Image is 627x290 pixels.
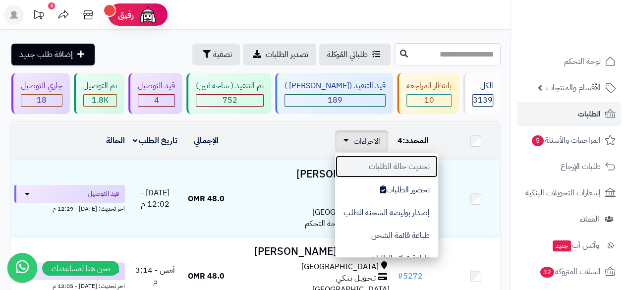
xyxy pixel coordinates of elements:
[539,265,601,279] span: السلات المتروكة
[398,270,423,282] a: #5272
[540,267,554,278] span: 32
[517,181,621,205] a: إشعارات التحويلات البنكية
[553,240,571,251] span: جديد
[194,135,219,147] a: الإجمالي
[301,261,379,273] span: [GEOGRAPHIC_DATA]
[517,50,621,73] a: لوحة التحكم
[230,161,394,237] td: - مصدر الطلب: لوحة التحكم
[335,155,438,178] button: تحديث حالة الطلبات
[525,186,601,200] span: إشعارات التحويلات البنكية
[335,247,438,270] button: طباعة فواتير الطلبات
[213,49,232,60] span: تصفية
[188,193,225,205] span: 48.0 OMR
[196,95,263,106] div: 752
[21,95,62,106] div: 18
[336,273,376,284] span: تـحـويـل بـنـكـي
[517,128,621,152] a: المراجعات والأسئلة5
[285,95,385,106] div: 189
[234,169,390,180] h3: ام [PERSON_NAME]
[266,49,308,60] span: تصدير الطلبات
[11,44,95,65] a: إضافة طلب جديد
[398,270,403,282] span: #
[335,178,438,201] button: تحضير الطلبات
[154,94,159,106] span: 4
[552,238,599,252] span: وآتس آب
[126,73,184,114] a: قيد التوصيل 4
[21,80,62,92] div: جاري التوصيل
[188,270,225,282] span: 48.0 OMR
[19,49,73,60] span: إضافة طلب جديد
[83,80,117,92] div: تم التوصيل
[319,44,391,65] a: طلباتي المُوكلة
[192,44,240,65] button: تصفية
[138,80,175,92] div: قيد التوصيل
[223,94,237,106] span: 752
[560,28,618,49] img: logo-2.png
[312,206,390,218] span: [GEOGRAPHIC_DATA]
[196,80,264,92] div: تم التنفيذ ( ساحة اتين)
[138,5,158,25] img: ai-face.png
[133,135,178,147] a: تاريخ الطلب
[48,2,55,9] div: 6
[561,160,601,174] span: طلبات الإرجاع
[580,212,599,226] span: العملاء
[243,44,316,65] a: تصدير الطلبات
[9,73,72,114] a: جاري التوصيل 18
[517,233,621,257] a: وآتس آبجديد
[234,246,390,257] h3: بثينة [DATE][PERSON_NAME]
[517,102,621,126] a: الطلبات
[517,207,621,231] a: العملاء
[135,264,175,288] span: أمس - 3:14 م
[14,203,125,213] div: اخر تحديث: [DATE] - 12:29 م
[335,224,438,247] button: طباعة قائمة الشحن
[88,189,119,199] span: قيد التوصيل
[472,80,493,92] div: الكل
[84,95,116,106] div: 1758
[353,135,380,147] span: الاجراءات
[517,155,621,178] a: طلبات الإرجاع
[106,135,125,147] a: الحالة
[578,107,601,121] span: الطلبات
[424,94,434,106] span: 10
[184,73,273,114] a: تم التنفيذ ( ساحة اتين) 752
[72,73,126,114] a: تم التوصيل 1.8K
[564,55,601,68] span: لوحة التحكم
[285,80,386,92] div: قيد التنفيذ ([PERSON_NAME] )
[141,187,170,210] span: [DATE] - 12:02 م
[517,260,621,284] a: السلات المتروكة32
[26,5,51,27] a: تحديثات المنصة
[335,201,438,224] button: إصدار بوليصة الشحنة للطلب
[273,73,395,114] a: قيد التنفيذ ([PERSON_NAME] ) 189
[406,80,452,92] div: بانتظار المراجعة
[461,73,503,114] a: الكل3139
[473,94,493,106] span: 3139
[37,94,47,106] span: 18
[532,135,544,146] span: 5
[118,9,134,21] span: رفيق
[407,95,451,106] div: 10
[398,135,447,147] div: المحدد:
[343,135,380,147] a: الاجراءات
[327,49,368,60] span: طلباتي المُوكلة
[531,133,601,147] span: المراجعات والأسئلة
[328,94,342,106] span: 189
[395,73,461,114] a: بانتظار المراجعة 10
[398,135,402,147] span: 4
[138,95,174,106] div: 4
[92,94,109,106] span: 1.8K
[546,81,601,95] span: الأقسام والمنتجات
